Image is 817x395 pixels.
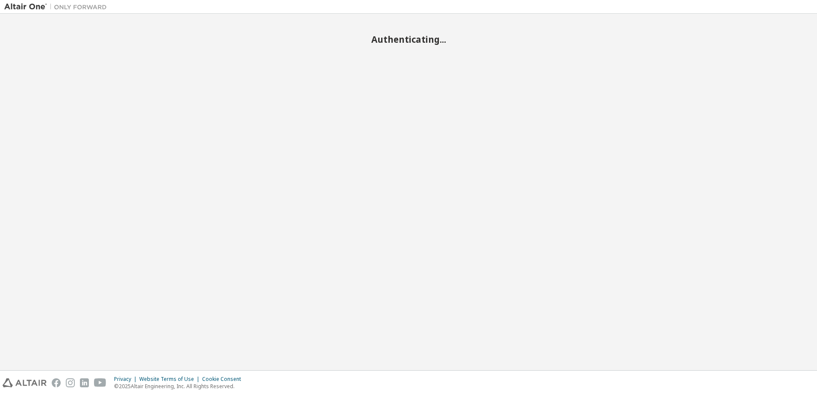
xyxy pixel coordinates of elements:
[4,3,111,11] img: Altair One
[3,378,47,387] img: altair_logo.svg
[114,383,246,390] p: © 2025 Altair Engineering, Inc. All Rights Reserved.
[139,376,202,383] div: Website Terms of Use
[80,378,89,387] img: linkedin.svg
[94,378,106,387] img: youtube.svg
[66,378,75,387] img: instagram.svg
[4,34,813,45] h2: Authenticating...
[52,378,61,387] img: facebook.svg
[202,376,246,383] div: Cookie Consent
[114,376,139,383] div: Privacy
